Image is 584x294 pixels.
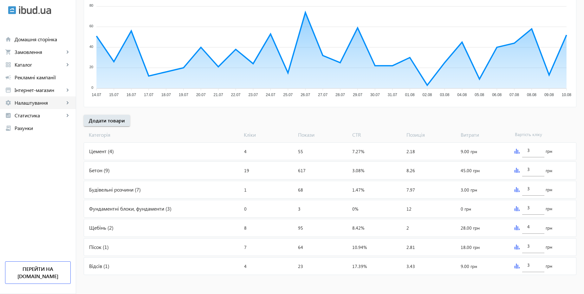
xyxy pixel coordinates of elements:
tspan: 26.07 [301,93,310,97]
span: 4 [244,148,247,154]
tspan: 30.07 [370,93,380,97]
span: 0% [352,206,358,212]
mat-icon: campaign [5,74,11,81]
mat-icon: storefront [5,87,11,93]
span: 3.08% [352,167,364,173]
div: Відсів (1) [84,258,242,275]
span: 2.18 [406,148,415,154]
img: ibud.svg [8,6,16,14]
span: Домашня сторінка [15,36,71,42]
tspan: 05.08 [475,93,484,97]
tspan: 40 [89,45,93,49]
span: 17.39% [352,263,367,269]
span: 2 [406,225,409,231]
mat-icon: keyboard_arrow_right [64,100,71,106]
div: Щебінь (2) [84,219,242,236]
span: 64 [298,244,303,250]
span: 8.42% [352,225,364,231]
tspan: 14.07 [92,93,101,97]
span: 10.94% [352,244,367,250]
mat-icon: home [5,36,11,42]
tspan: 15.07 [109,93,119,97]
span: Рахунки [15,125,71,131]
span: 3.00 грн [461,187,477,193]
div: Бетон (9) [84,162,242,179]
span: 4 [244,263,247,269]
span: 28.00 грн [461,225,480,231]
tspan: 22.07 [231,93,241,97]
mat-icon: analytics [5,112,11,119]
tspan: 02.08 [423,93,432,97]
span: 3.43 [406,263,415,269]
span: Вартість кліку [512,131,567,138]
tspan: 03.08 [440,93,449,97]
span: грн [546,167,552,174]
img: graph.svg [515,245,520,250]
span: 45.00 грн [461,167,480,173]
tspan: 04.08 [457,93,467,97]
mat-icon: receipt_long [5,125,11,131]
img: graph.svg [515,168,520,173]
mat-icon: grid_view [5,62,11,68]
tspan: 60 [89,24,93,28]
mat-icon: settings [5,100,11,106]
span: 2.81 [406,244,415,250]
span: Кліки [241,131,295,138]
span: Інтернет-магазин [15,87,64,93]
span: 0 [244,206,247,212]
span: грн [546,186,552,193]
mat-icon: keyboard_arrow_right [64,49,71,55]
span: грн [546,263,552,269]
span: Категорія [84,131,241,138]
tspan: 23.07 [248,93,258,97]
tspan: 18.07 [161,93,171,97]
div: Цемент (4) [84,143,242,160]
span: 0 грн [461,206,471,212]
img: graph.svg [515,206,520,211]
span: грн [546,148,552,154]
span: Витрати [458,131,512,138]
span: Покази [295,131,350,138]
tspan: 27.07 [318,93,328,97]
tspan: 01.08 [405,93,415,97]
tspan: 25.07 [283,93,293,97]
button: Додати товари [84,115,130,126]
span: 8.26 [406,167,415,173]
span: грн [546,244,552,250]
tspan: 09.08 [544,93,554,97]
img: graph.svg [515,149,520,154]
mat-icon: keyboard_arrow_right [64,87,71,93]
span: грн [546,206,552,212]
span: 23 [298,263,303,269]
div: Фундаментні блоки, фундаменти (3) [84,200,242,217]
tspan: 20.07 [196,93,206,97]
mat-icon: keyboard_arrow_right [64,112,71,119]
tspan: 17.07 [144,93,153,97]
tspan: 07.08 [509,93,519,97]
span: 8 [244,225,247,231]
img: graph.svg [515,225,520,230]
span: 12 [406,206,412,212]
tspan: 31.07 [388,93,397,97]
tspan: 24.07 [266,93,275,97]
span: Каталог [15,62,64,68]
div: Будівельні розчини (7) [84,181,242,198]
span: Додати товари [89,117,125,124]
tspan: 21.07 [214,93,223,97]
span: 55 [298,148,303,154]
div: Пісок (1) [84,238,242,256]
span: 9.00 грн [461,263,477,269]
img: graph.svg [515,264,520,269]
span: 9.00 грн [461,148,477,154]
span: 18.00 грн [461,244,480,250]
span: 7.97 [406,187,415,193]
img: graph.svg [515,187,520,192]
tspan: 80 [89,3,93,7]
span: 19 [244,167,249,173]
span: Замовлення [15,49,64,55]
tspan: 10.08 [562,93,571,97]
span: 7 [244,244,247,250]
img: ibud_text.svg [19,6,51,14]
span: 1 [244,187,247,193]
mat-icon: keyboard_arrow_right [64,62,71,68]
